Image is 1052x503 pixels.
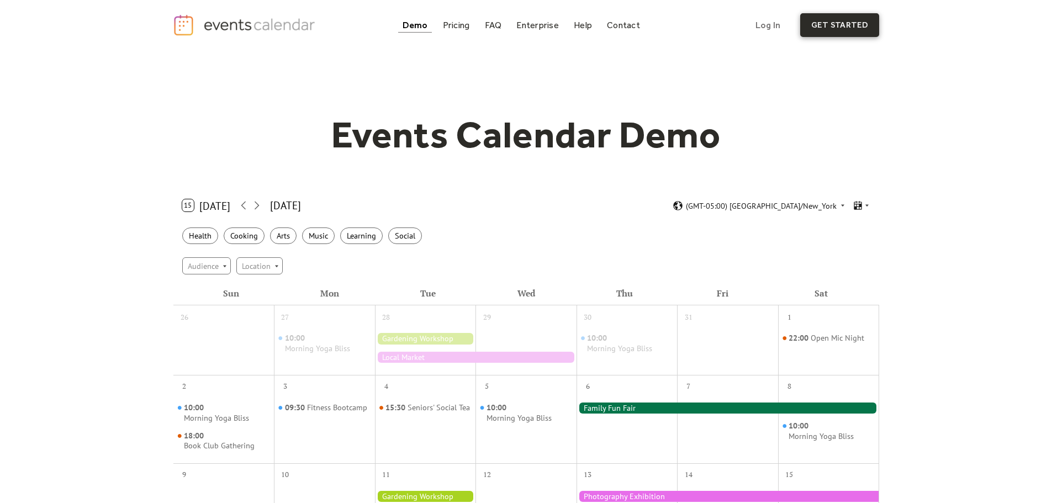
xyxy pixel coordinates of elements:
h1: Events Calendar Demo [314,112,738,157]
div: Contact [607,22,640,28]
a: Log In [744,13,791,37]
a: Pricing [438,18,474,33]
a: FAQ [480,18,506,33]
a: home [173,14,319,36]
div: Pricing [443,22,470,28]
a: Enterprise [512,18,563,33]
div: FAQ [485,22,502,28]
div: Demo [403,22,428,28]
div: Help [574,22,592,28]
a: Help [569,18,596,33]
a: Demo [398,18,432,33]
a: get started [800,13,879,37]
div: Enterprise [516,22,558,28]
a: Contact [602,18,644,33]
